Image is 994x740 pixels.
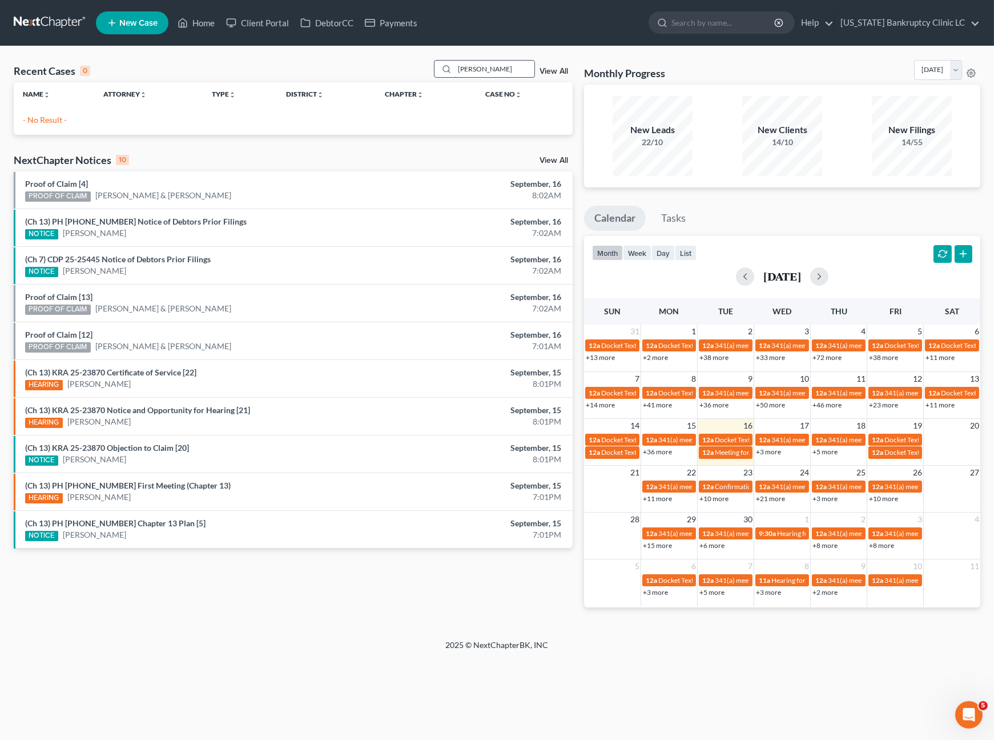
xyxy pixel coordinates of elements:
div: September, 16 [390,329,561,341]
span: 341(a) meeting for [PERSON_NAME] [771,435,882,444]
a: [PERSON_NAME] [67,378,131,390]
span: Docket Text: for [PERSON_NAME] [884,341,987,350]
span: 341(a) meeting for [PERSON_NAME] [658,482,768,491]
span: 12a [759,435,770,444]
div: 8:02AM [390,190,561,201]
div: PROOF OF CLAIM [25,305,91,315]
a: [PERSON_NAME] [67,491,131,503]
span: 24 [799,466,810,479]
a: (Ch 13) PH [PHONE_NUMBER] Chapter 13 Plan [5] [25,518,206,528]
span: 9 [747,372,754,386]
span: Fri [890,306,902,316]
a: +11 more [925,353,955,362]
a: +3 more [812,494,838,503]
span: 6 [690,559,697,573]
span: 12a [872,482,883,491]
span: 12a [759,341,770,350]
span: 12a [815,389,827,397]
div: NOTICE [25,267,58,277]
span: Tue [718,306,733,316]
span: 30 [742,513,754,526]
a: +8 more [812,541,838,550]
a: +46 more [812,401,842,409]
div: September, 15 [390,405,561,416]
div: 10 [116,155,129,165]
i: unfold_more [515,91,522,98]
div: 0 [80,66,90,76]
span: Docket Text: for [PERSON_NAME] [601,389,703,397]
a: (Ch 13) PH [PHONE_NUMBER] Notice of Debtors Prior Filings [25,217,247,226]
span: 11 [969,559,980,573]
span: 5 [979,701,988,710]
span: 1 [690,325,697,338]
span: 12a [702,448,714,457]
a: (Ch 13) KRA 25-23870 Notice and Opportunity for Hearing [21] [25,405,250,415]
i: unfold_more [43,91,50,98]
button: week [623,245,651,261]
span: 5 [916,325,923,338]
div: September, 15 [390,367,561,378]
a: +5 more [699,588,725,597]
span: 18 [855,419,867,433]
div: 2025 © NextChapterBK, INC [172,639,823,660]
span: 8 [690,372,697,386]
span: Thu [831,306,847,316]
h2: [DATE] [763,270,801,282]
a: [PERSON_NAME] [67,416,131,427]
span: 6 [973,325,980,338]
a: +14 more [586,401,615,409]
div: HEARING [25,418,63,428]
span: 12a [646,482,657,491]
span: 9 [860,559,867,573]
span: 12a [702,389,714,397]
span: Hearing for [PERSON_NAME] [PERSON_NAME] and [PERSON_NAME] [771,576,983,585]
p: - No Result - [23,114,564,126]
a: [PERSON_NAME] [63,265,126,277]
span: 15 [686,419,697,433]
a: [PERSON_NAME] [63,227,126,239]
span: 12a [646,389,657,397]
a: +11 more [925,401,955,409]
span: 341(a) meeting for [PERSON_NAME] [828,482,938,491]
span: 341(a) meeting for [PERSON_NAME] [828,529,938,538]
div: PROOF OF CLAIM [25,191,91,202]
span: 20 [969,419,980,433]
span: 12a [872,448,883,457]
a: [US_STATE] Bankruptcy Clinic LC [835,13,980,33]
a: +50 more [756,401,785,409]
div: NOTICE [25,229,58,239]
span: 25 [855,466,867,479]
div: NOTICE [25,531,58,541]
span: 12 [912,372,923,386]
span: 12a [702,482,714,491]
span: 17 [799,419,810,433]
span: 341(a) meeting for [PERSON_NAME] [771,482,882,491]
a: +5 more [812,447,838,456]
span: 12a [815,482,827,491]
a: +10 more [869,494,898,503]
div: September, 16 [390,178,561,190]
div: 7:02AM [390,303,561,314]
a: +13 more [586,353,615,362]
span: Docket Text: for [PERSON_NAME] & [PERSON_NAME] [601,435,764,444]
span: 12a [646,576,657,585]
div: 8:01PM [390,416,561,427]
a: +3 more [756,447,781,456]
span: Docket Text: for [PERSON_NAME] [884,448,987,457]
div: 7:01PM [390,529,561,541]
div: September, 16 [390,216,561,227]
span: 12a [589,435,600,444]
a: Chapterunfold_more [385,90,424,98]
span: 10 [799,372,810,386]
a: +2 more [643,353,668,362]
span: New Case [119,19,158,27]
span: 341(a) meeting for [PERSON_NAME] [771,341,882,350]
span: Wed [773,306,792,316]
div: 8:01PM [390,454,561,465]
span: 2 [747,325,754,338]
a: Attorneyunfold_more [103,90,147,98]
span: 26 [912,466,923,479]
a: DebtorCC [295,13,359,33]
span: 4 [860,325,867,338]
a: +2 more [812,588,838,597]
